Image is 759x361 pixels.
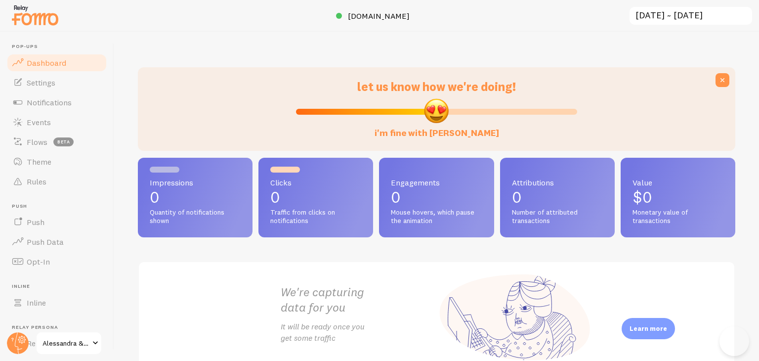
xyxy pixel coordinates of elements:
[281,321,437,344] p: It will be ready once you get some traffic
[357,79,516,94] span: let us know how we're doing!
[12,283,108,290] span: Inline
[27,78,55,88] span: Settings
[391,189,482,205] p: 0
[27,237,64,247] span: Push Data
[6,92,108,112] a: Notifications
[27,217,44,227] span: Push
[512,179,603,186] span: Attributions
[391,179,482,186] span: Engagements
[630,324,667,333] p: Learn more
[6,53,108,73] a: Dashboard
[632,179,723,186] span: Value
[27,298,46,308] span: Inline
[512,189,603,205] p: 0
[6,232,108,252] a: Push Data
[632,208,723,226] span: Monetary value of transactions
[375,118,499,139] label: i'm fine with [PERSON_NAME]
[53,137,74,146] span: beta
[12,324,108,331] span: Relay Persona
[36,331,102,355] a: Alessandra & Co
[6,112,108,132] a: Events
[150,208,241,226] span: Quantity of notifications shown
[150,179,241,186] span: Impressions
[6,132,108,152] a: Flows beta
[391,208,482,226] span: Mouse hovers, which pause the animation
[719,326,749,356] iframe: Help Scout Beacon - Open
[6,73,108,92] a: Settings
[27,58,66,68] span: Dashboard
[6,152,108,172] a: Theme
[512,208,603,226] span: Number of attributed transactions
[27,257,50,267] span: Opt-In
[27,157,51,167] span: Theme
[622,318,675,339] div: Learn more
[281,284,437,315] h2: We're capturing data for you
[6,293,108,313] a: Inline
[270,189,361,205] p: 0
[12,44,108,50] span: Pop-ups
[270,179,361,186] span: Clicks
[10,2,60,28] img: fomo-relay-logo-orange.svg
[270,208,361,226] span: Traffic from clicks on notifications
[6,252,108,271] a: Opt-In
[42,337,89,349] span: Alessandra & Co
[423,97,450,124] img: emoji.png
[150,189,241,205] p: 0
[6,212,108,232] a: Push
[27,137,47,147] span: Flows
[27,177,46,186] span: Rules
[27,97,72,107] span: Notifications
[12,203,108,210] span: Push
[6,172,108,191] a: Rules
[632,187,652,207] span: $0
[27,117,51,127] span: Events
